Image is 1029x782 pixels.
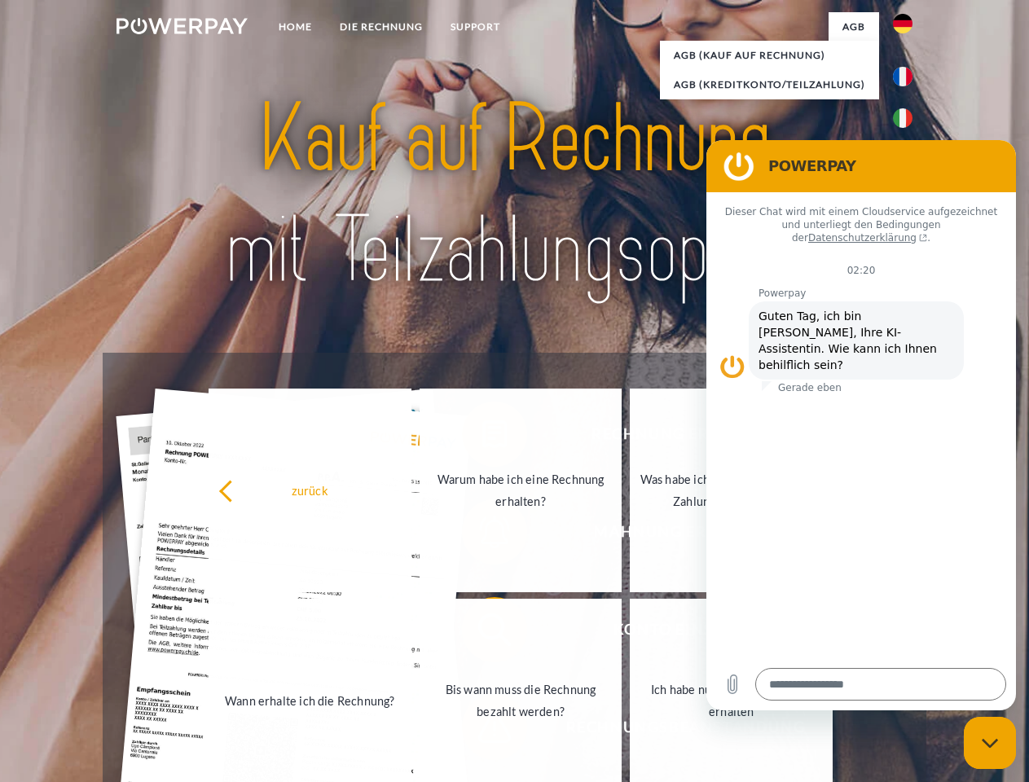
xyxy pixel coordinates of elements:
[429,468,613,512] div: Warum habe ich eine Rechnung erhalten?
[218,689,402,711] div: Wann erhalte ich die Rechnung?
[429,679,613,723] div: Bis wann muss die Rechnung bezahlt werden?
[640,468,823,512] div: Was habe ich noch offen, ist meine Zahlung eingegangen?
[964,717,1016,769] iframe: Schaltfläche zum Öffnen des Messaging-Fensters; Konversation läuft
[437,12,514,42] a: SUPPORT
[829,12,879,42] a: agb
[640,679,823,723] div: Ich habe nur eine Teillieferung erhalten
[265,12,326,42] a: Home
[630,389,833,592] a: Was habe ich noch offen, ist meine Zahlung eingegangen?
[326,12,437,42] a: DIE RECHNUNG
[218,479,402,501] div: zurück
[117,18,248,34] img: logo-powerpay-white.svg
[660,70,879,99] a: AGB (Kreditkonto/Teilzahlung)
[156,78,873,312] img: title-powerpay_de.svg
[893,108,912,128] img: it
[706,140,1016,710] iframe: Messaging-Fenster
[893,67,912,86] img: fr
[660,41,879,70] a: AGB (Kauf auf Rechnung)
[893,14,912,33] img: de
